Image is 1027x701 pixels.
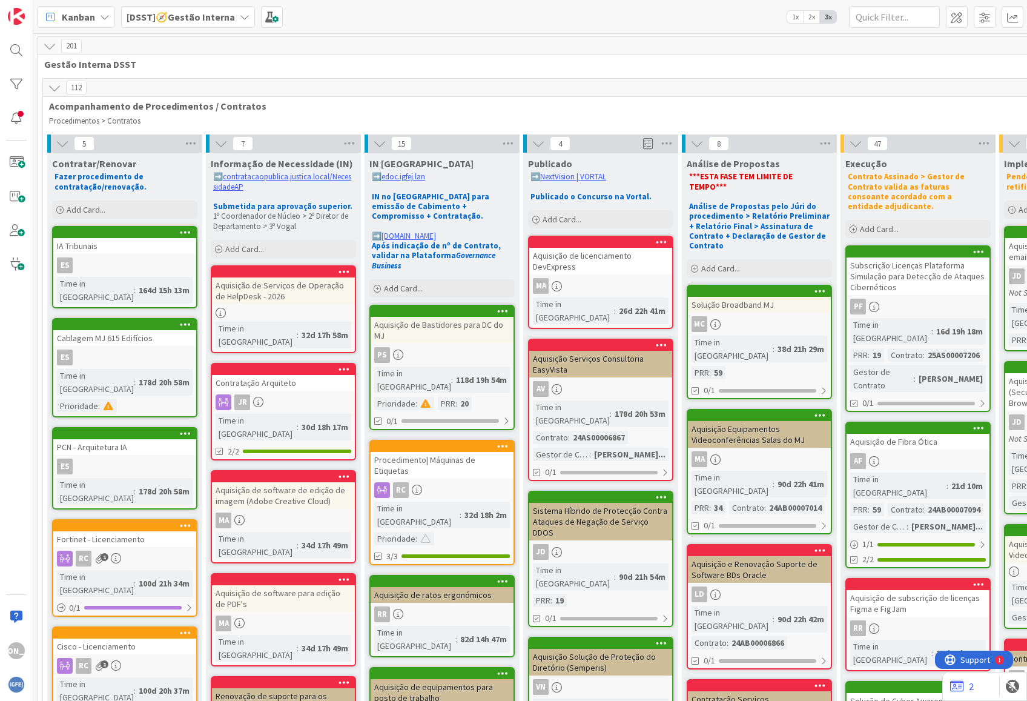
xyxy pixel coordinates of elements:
div: Time in [GEOGRAPHIC_DATA] [533,297,614,324]
a: Aquisição de Serviços de Operação de HelpDesk - 2026Time in [GEOGRAPHIC_DATA]:32d 17h 58m [211,265,356,353]
div: 38d 21h 29m [774,342,827,356]
a: Aquisição de ratos ergonómicosRRTime in [GEOGRAPHIC_DATA]:82d 14h 47m [369,575,515,657]
div: 118d 19h 54m [453,373,510,387]
div: mc [692,316,707,332]
strong: Após indicação de nº de Contrato, validar na Plataforma [372,241,503,271]
input: Quick Filter... [849,6,940,28]
div: 0/1 [53,600,196,616]
div: RC [53,658,196,674]
div: JR [212,394,355,410]
span: 0/1 [704,384,715,397]
div: 90d 22h 42m [774,613,827,626]
a: Sistema Híbrido de Protecção Contra Ataques de Negação de Serviço DDOSJDTime in [GEOGRAPHIC_DATA]... [528,491,673,627]
div: Aquisição Serviços Consultoria EasyVista [529,340,672,377]
div: Solução Broadband MJ [688,297,831,313]
div: Gestor de Contrato [533,448,589,461]
span: IN Aprovada [369,158,474,170]
div: Aquisição de software de edição de imagem (Adobe Creative Cloud) [212,471,355,509]
a: 2 [950,679,974,694]
div: PRR [692,366,709,379]
div: PF [847,299,989,314]
a: Subscrição Licenças Plataforma Simulação para Detecção de Ataques CibernéticosPFTime in [GEOGRAPH... [845,245,991,412]
p: ➡️ [213,172,354,192]
strong: Publicado o Concurso na Vortal. [530,191,652,202]
div: Contrato [888,348,923,362]
span: 5 [74,136,94,151]
div: MA [688,451,831,467]
a: PCN - Arquitetura IAESTime in [GEOGRAPHIC_DATA]:178d 20h 58m [52,427,197,510]
div: Time in [GEOGRAPHIC_DATA] [692,606,773,633]
div: 82d 14h 47m [457,633,510,646]
a: Aquisição de subscrição de licenças Figma e FigJamRRTime in [GEOGRAPHIC_DATA]:26d 22h 42m [845,578,991,671]
div: Time in [GEOGRAPHIC_DATA] [374,502,460,528]
span: : [773,477,774,491]
div: VN [533,679,549,695]
strong: ***ESTA FASE TEM LIMITE DE TEMPO*** [689,171,794,191]
div: [PERSON_NAME] [916,372,986,385]
span: : [550,594,552,607]
div: Contrato [533,431,568,444]
div: JD [1009,268,1025,284]
div: PS [374,347,390,363]
div: Contrato [729,501,764,514]
div: Aquisição de Fibra Ótica [847,434,989,450]
div: JD [533,544,549,560]
div: Contrato [692,636,727,650]
div: Aquisição Equipamentos Videoconferências Salas do MJ [688,410,831,448]
span: Add Card... [860,224,899,234]
div: ES [57,350,73,365]
div: RC [393,482,409,498]
div: [PERSON_NAME]... [908,520,986,533]
div: Aquisição Solução de Proteção do Diretório (Semperis) [529,649,672,676]
span: : [134,577,136,590]
div: 164d 15h 13m [136,284,193,297]
p: ➡️ [530,172,671,182]
span: 1 / 1 [862,538,874,551]
div: Contratação Arquiteto [212,364,355,391]
p: ➡️ [372,172,512,182]
div: Sistema Híbrido de Protecção Contra Ataques de Negação de Serviço DDOS [529,492,672,540]
span: 0/1 [704,654,715,667]
p: ➡️ [372,231,512,241]
div: 21d 10m [948,479,986,493]
strong: Submetida para aprovação superior. [213,201,352,211]
span: 1 [101,553,108,561]
div: PRR [850,348,868,362]
span: 2/2 [862,553,874,566]
a: Aquisição de Fibra ÓticaAFTime in [GEOGRAPHIC_DATA]:21d 10mPRR:59Contrato:24AB00007094Gestor de C... [845,422,991,568]
a: Procedimento| Máquinas de EtiquetasRCTime in [GEOGRAPHIC_DATA]:32d 18h 2mPrioridade:3/3 [369,440,515,565]
span: : [773,613,774,626]
div: Prioridade [374,397,415,410]
span: 0/1 [386,415,398,428]
div: ES [53,257,196,273]
div: Subscrição Licenças Plataforma Simulação para Detecção de Ataques Cibernéticos [847,257,989,295]
a: Aquisição de Bastidores para DC do MJPSTime in [GEOGRAPHIC_DATA]:118d 19h 54mPrioridade:PRR:200/1 [369,305,515,430]
span: : [568,431,570,444]
span: 4 [550,136,570,151]
div: Contrato [888,503,923,516]
a: Contratação ArquitetoJRTime in [GEOGRAPHIC_DATA]:30d 18h 17m2/2 [211,363,356,460]
div: Aquisição de Bastidores para DC do MJ [371,306,513,344]
div: 34d 17h 49m [299,539,351,552]
div: LD [692,586,707,602]
div: Aquisição de Serviços de Operação de HelpDesk - 2026 [212,277,355,304]
div: Fortinet - Licenciamento [53,531,196,547]
div: 19 [552,594,567,607]
b: [DSST]🧭Gestão Interna [127,11,235,23]
span: : [415,397,417,410]
div: Gestor de Contrato [850,365,914,392]
div: ES [53,459,196,474]
span: : [614,304,616,317]
div: 32d 18h 2m [461,508,510,522]
a: Solução Broadband MJmcTime in [GEOGRAPHIC_DATA]:38d 21h 29mPRR:590/1 [687,285,832,399]
div: Time in [GEOGRAPHIC_DATA] [850,640,931,666]
div: RR [850,620,866,636]
div: JD [529,544,672,560]
div: IA Tribunais [53,238,196,254]
div: Time in [GEOGRAPHIC_DATA] [216,635,297,662]
a: [DOMAIN_NAME] [381,231,436,241]
div: PS [371,347,513,363]
strong: Fazer procedimento de contratação/renovação. [54,171,147,191]
span: : [297,420,299,434]
span: : [297,328,299,342]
